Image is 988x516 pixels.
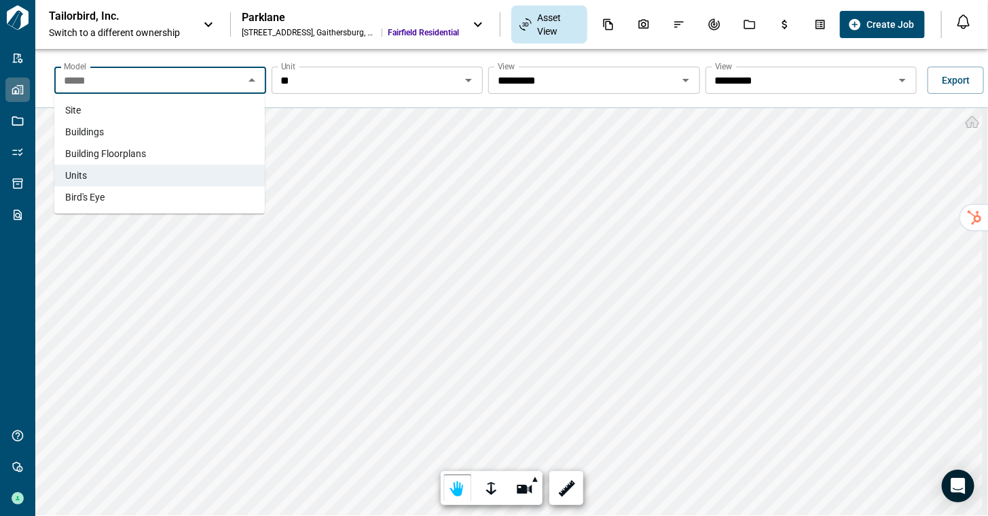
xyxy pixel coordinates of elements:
[893,71,912,90] button: Open
[242,27,376,38] div: [STREET_ADDRESS] , Gaithersburg , MD
[715,61,733,72] label: View
[700,13,729,36] div: Renovation Record
[942,470,974,502] div: Open Intercom Messenger
[65,169,87,182] span: Units
[64,61,86,72] label: Model
[537,11,579,38] span: Asset View
[459,71,478,90] button: Open
[771,13,799,36] div: Budgets
[735,13,764,36] div: Jobs
[388,27,459,38] span: Fairfield Residential
[665,13,693,36] div: Issues & Info
[806,13,835,36] div: Takeoff Center
[242,11,459,24] div: Parklane
[49,26,189,39] span: Switch to a different ownership
[281,61,295,72] label: Unit
[867,18,915,31] span: Create Job
[840,11,925,38] button: Create Job
[49,10,171,23] p: Tailorbird, Inc.
[594,13,623,36] div: Documents
[511,5,587,44] div: Asset View
[498,61,515,72] label: View
[942,73,970,87] span: Export
[242,71,261,90] button: Close
[65,103,81,117] span: Site
[65,125,104,139] span: Buildings
[629,13,658,36] div: Photos
[928,67,984,94] button: Export
[953,11,974,33] button: Open notification feed
[65,147,146,160] span: Building Floorplans
[65,190,105,204] span: Bird's Eye
[676,71,695,90] button: Open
